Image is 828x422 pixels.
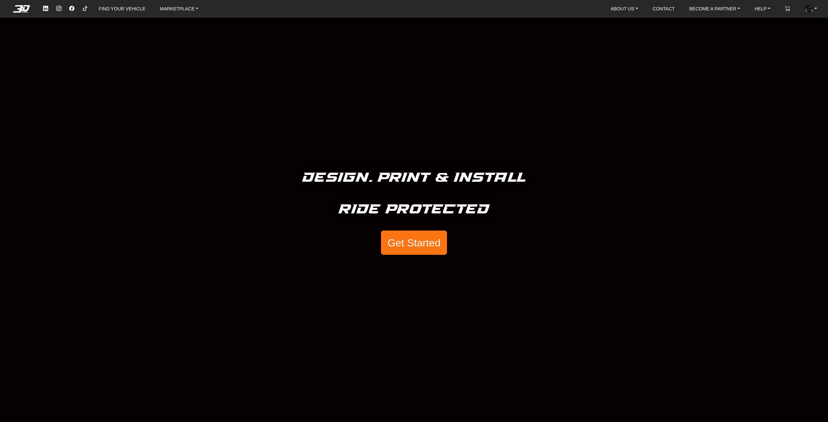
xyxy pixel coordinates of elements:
a: HELP [752,3,773,15]
h5: Design. Print & Install [302,167,526,189]
h5: Ride Protected [339,199,490,220]
a: FIND YOUR VEHICLE [96,3,148,15]
a: CONTACT [650,3,677,15]
a: MARKETPLACE [158,3,201,15]
a: ABOUT US [608,3,641,15]
a: BECOME A PARTNER [687,3,743,15]
button: Get Started [381,231,447,255]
